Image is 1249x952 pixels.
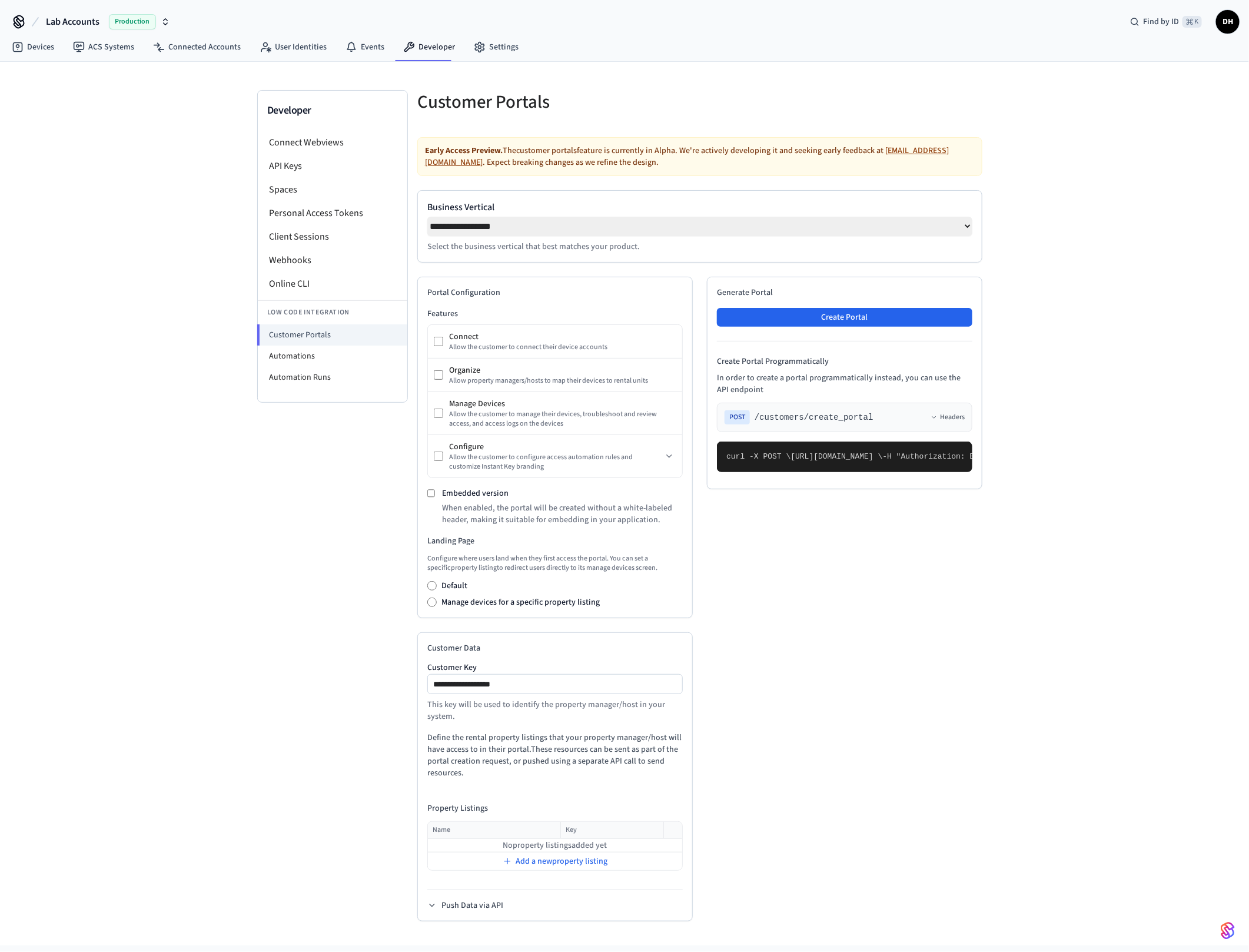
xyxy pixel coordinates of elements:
a: User Identities [250,37,336,58]
th: Name [428,822,560,839]
p: Configure where users land when they first access the portal. You can set a specific property lis... [427,554,683,573]
p: Select the business vertical that best matches your product. [427,241,972,253]
span: POST [725,410,750,424]
span: [URL][DOMAIN_NAME] \ [790,452,882,461]
div: Connect [449,331,676,343]
span: -H "Authorization: Bearer seam_api_key_123456" \ [882,452,1102,461]
label: Embedded version [442,487,509,499]
a: Devices [2,37,64,58]
span: Production [109,14,156,29]
button: Headers [931,413,965,422]
span: Lab Accounts [46,15,99,29]
span: curl -X POST \ [726,452,790,461]
li: Client Sessions [258,225,407,248]
span: Find by ID [1143,16,1179,28]
button: Push Data via API [427,900,503,911]
h4: Property Listings [427,802,683,814]
li: Low Code Integration [258,300,407,324]
li: Spaces [258,178,407,201]
div: The customer portals feature is currently in Alpha. We're actively developing it and seeking earl... [417,137,982,176]
label: Manage devices for a specific property listing [441,596,600,608]
div: Find by ID⌘ K [1121,11,1211,32]
div: Allow the customer to configure access automation rules and customize Instant Key branding [449,453,662,472]
a: Events [336,37,394,58]
td: No property listings added yet [428,839,682,853]
h2: Generate Portal [717,287,972,298]
h3: Features [427,308,683,320]
th: Key [560,822,663,839]
li: Automation Runs [258,367,407,388]
div: Allow the customer to manage their devices, troubleshoot and review access, and access logs on th... [449,410,676,429]
li: Webhooks [258,248,407,272]
label: Business Vertical [427,200,972,214]
button: DH [1216,10,1240,34]
h4: Create Portal Programmatically [717,356,972,367]
a: [EMAIL_ADDRESS][DOMAIN_NAME] [425,145,949,168]
div: Configure [449,441,662,453]
a: Connected Accounts [144,37,250,58]
a: Settings [464,37,528,58]
strong: Early Access Preview. [425,145,503,157]
span: /customers/create_portal [755,412,873,423]
h2: Customer Data [427,642,683,654]
h2: Portal Configuration [427,287,683,298]
li: Customer Portals [257,324,407,346]
label: Customer Key [427,664,683,672]
h3: Landing Page [427,535,683,547]
p: Define the rental property listings that your property manager/host will have access to in their ... [427,732,683,779]
span: ⌘ K [1182,16,1202,28]
button: Create Portal [717,308,972,327]
p: In order to create a portal programmatically instead, you can use the API endpoint [717,372,972,396]
img: SeamLogoGradient.69752ec5.svg [1221,921,1235,940]
div: Allow the customer to connect their device accounts [449,343,676,352]
div: Organize [449,364,676,376]
div: Allow property managers/hosts to map their devices to rental units [449,376,676,386]
h5: Customer Portals [417,90,693,114]
span: DH [1217,11,1238,32]
span: Add a new property listing [516,855,607,867]
p: When enabled, the portal will be created without a white-labeled header, making it suitable for e... [442,502,683,526]
li: API Keys [258,154,407,178]
p: This key will be used to identify the property manager/host in your system. [427,699,683,722]
li: Connect Webviews [258,131,407,154]
a: ACS Systems [64,37,144,58]
li: Online CLI [258,272,407,296]
h3: Developer [267,102,398,119]
li: Automations [258,346,407,367]
div: Manage Devices [449,398,676,410]
a: Developer [394,37,464,58]
li: Personal Access Tokens [258,201,407,225]
label: Default [441,580,467,592]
